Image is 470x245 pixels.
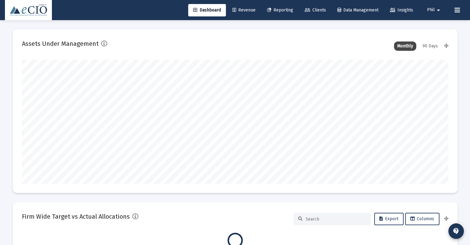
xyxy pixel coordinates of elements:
span: Columns [410,216,434,221]
span: Reporting [267,7,293,13]
a: Dashboard [188,4,226,16]
div: 90 Days [419,42,441,51]
input: Search [306,217,366,222]
span: Insights [390,7,413,13]
button: Export [374,213,404,225]
a: Revenue [227,4,260,16]
span: Clients [305,7,326,13]
img: Dashboard [10,4,47,16]
a: Data Management [332,4,383,16]
span: Revenue [232,7,256,13]
a: Reporting [262,4,298,16]
a: Clients [300,4,331,16]
button: Phil [420,4,450,16]
span: Export [379,216,398,221]
a: Insights [385,4,418,16]
mat-icon: contact_support [452,227,460,235]
h2: Firm Wide Target vs Actual Allocations [22,212,130,221]
span: Dashboard [193,7,221,13]
h2: Assets Under Management [22,39,99,49]
mat-icon: arrow_drop_down [435,4,442,16]
span: Data Management [337,7,379,13]
div: Monthly [394,42,416,51]
span: Phil [427,7,435,13]
button: Columns [405,213,439,225]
